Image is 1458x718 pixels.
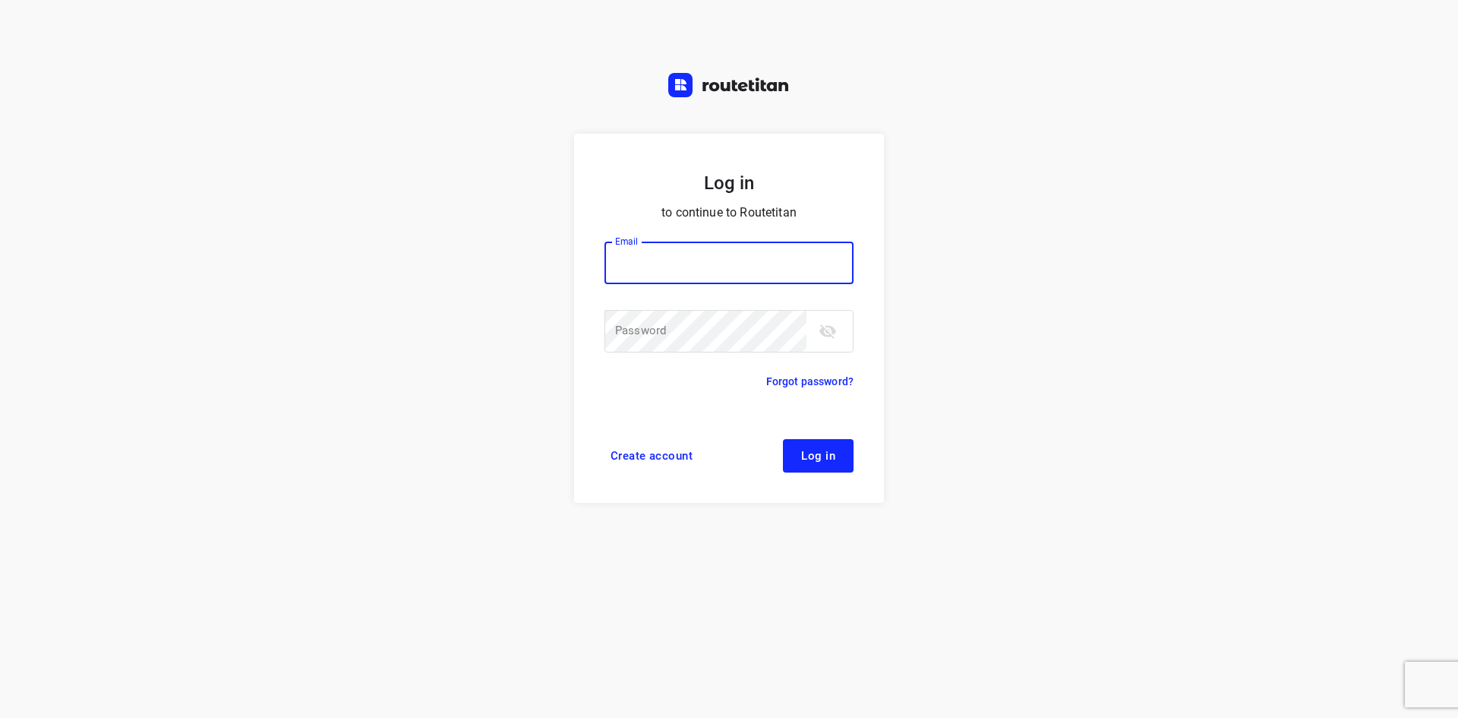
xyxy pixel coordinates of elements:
[604,202,854,223] p: to continue to Routetitan
[813,316,843,346] button: toggle password visibility
[668,73,790,101] a: Routetitan
[783,439,854,473] button: Log in
[801,450,835,462] span: Log in
[604,170,854,196] h5: Log in
[668,73,790,97] img: Routetitan
[611,450,693,462] span: Create account
[604,439,699,473] a: Create account
[766,372,854,391] a: Forgot password?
